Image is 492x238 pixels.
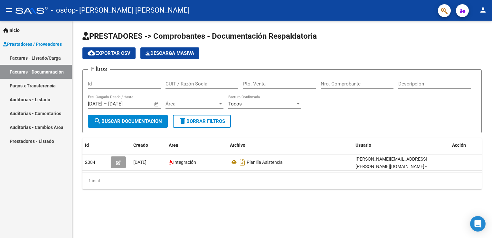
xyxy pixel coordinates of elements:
div: Open Intercom Messenger [470,216,486,232]
span: PRESTADORES -> Comprobantes - Documentación Respaldatoria [82,32,317,41]
span: – [104,101,107,107]
span: Integración [173,160,196,165]
span: Borrar Filtros [179,118,225,124]
button: Open calendar [153,101,160,108]
app-download-masive: Descarga masiva de comprobantes (adjuntos) [140,47,199,59]
div: 1 total [82,173,482,189]
span: - [PERSON_NAME] [PERSON_NAME] [76,3,190,17]
span: Archivo [230,143,245,148]
span: Todos [228,101,242,107]
mat-icon: person [479,6,487,14]
datatable-header-cell: Creado [131,138,166,152]
span: Acción [452,143,466,148]
span: Buscar Documentacion [94,118,162,124]
span: Descarga Masiva [146,50,194,56]
mat-icon: search [94,117,101,125]
h3: Filtros [88,64,110,74]
span: [DATE] [133,160,147,165]
span: Área [166,101,218,107]
span: 2084 [85,160,95,165]
button: Exportar CSV [82,47,136,59]
datatable-header-cell: Usuario [353,138,449,152]
span: Planilla Asistencia [247,160,283,165]
span: Exportar CSV [88,50,130,56]
span: Area [169,143,178,148]
mat-icon: cloud_download [88,49,95,57]
span: [PERSON_NAME][EMAIL_ADDRESS][PERSON_NAME][DOMAIN_NAME] - [PERSON_NAME] [355,156,427,176]
span: Id [85,143,89,148]
span: Prestadores / Proveedores [3,41,62,48]
span: Creado [133,143,148,148]
datatable-header-cell: Area [166,138,227,152]
i: Descargar documento [238,157,247,167]
mat-icon: menu [5,6,13,14]
input: Fecha fin [108,101,139,107]
button: Descarga Masiva [140,47,199,59]
datatable-header-cell: Acción [449,138,482,152]
mat-icon: delete [179,117,186,125]
input: Fecha inicio [88,101,102,107]
span: - osdop [51,3,76,17]
span: Inicio [3,27,20,34]
span: Usuario [355,143,371,148]
datatable-header-cell: Id [82,138,108,152]
button: Borrar Filtros [173,115,231,128]
datatable-header-cell: Archivo [227,138,353,152]
button: Buscar Documentacion [88,115,168,128]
